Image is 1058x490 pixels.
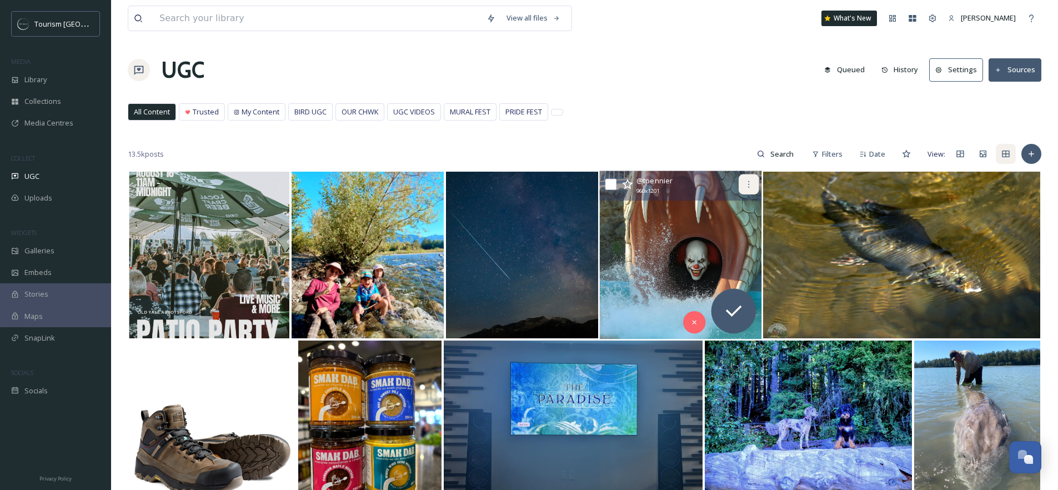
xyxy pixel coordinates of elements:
span: Collections [24,96,61,107]
a: [PERSON_NAME] [942,7,1021,29]
span: SOCIALS [11,368,33,377]
button: Open Chat [1009,441,1041,473]
input: Search your library [154,6,481,31]
a: Privacy Policy [39,471,72,484]
span: OUR CHWK [342,107,378,117]
span: Tourism [GEOGRAPHIC_DATA] [34,18,134,29]
img: Beautiful Arctic grayling, waving all its colourful, elongated fins in the water. A seemingly mis... [763,172,1040,338]
button: Sources [989,58,1041,81]
span: Library [24,74,47,85]
a: UGC [161,53,204,87]
img: Witnessing the Perseid meteor shower was breathtaking, what a night! ✨💫🌌 Who else managed to catc... [446,172,598,338]
a: View all files [501,7,566,29]
span: @ tpennier [636,176,673,186]
img: River vibes with grandkids❤️ #vedderriver #rivertherapy [292,172,444,338]
span: 13.5k posts [128,149,164,159]
span: All Content [134,107,170,117]
span: 960 x 1201 [636,187,659,196]
span: Trusted [193,107,219,117]
img: OMNISEND%20Email%20Square%20Images%20.png [18,18,29,29]
span: Socials [24,386,48,396]
span: Filters [822,149,843,159]
button: History [876,59,924,81]
a: History [876,59,930,81]
input: Search [765,143,801,165]
span: Media Centres [24,118,73,128]
span: WIDGETS [11,228,37,237]
span: Maps [24,311,43,322]
span: [PERSON_NAME] [961,13,1016,23]
img: This Saturday, August 16th — OYB Abby is the place to be. Patio Party from 11am–11pm. Live music.... [129,172,289,338]
span: MEDIA [11,57,31,66]
a: What's New [821,11,877,26]
span: Stories [24,289,48,299]
span: View: [927,149,945,159]
span: Date [869,149,885,159]
span: SnapLink [24,333,55,343]
span: COLLECT [11,154,35,162]
button: Settings [929,58,983,81]
span: My Content [242,107,279,117]
span: UGC VIDEOS [393,107,435,117]
span: Galleries [24,246,54,256]
span: UGC [24,171,39,182]
a: Queued [819,59,876,81]
img: LOL... it's there apparently Cultus Lake Waterpark remains open despite clown sightings #cultusla... [600,171,762,339]
span: PRIDE FEST [505,107,542,117]
span: Uploads [24,193,52,203]
span: MURAL FEST [450,107,490,117]
span: BIRD UGC [294,107,327,117]
a: Settings [929,58,989,81]
span: Embeds [24,267,52,278]
button: Queued [819,59,870,81]
span: Privacy Policy [39,475,72,482]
